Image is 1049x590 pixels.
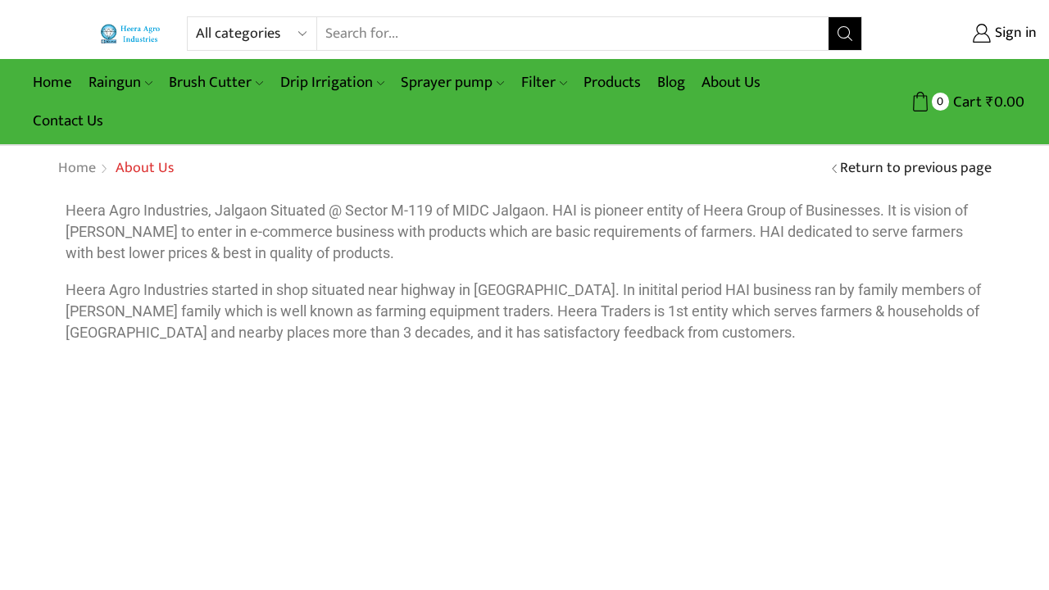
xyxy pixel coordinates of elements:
[575,63,649,102] a: Products
[991,23,1037,44] span: Sign in
[649,63,693,102] a: Blog
[693,63,769,102] a: About Us
[57,158,97,179] a: Home
[513,63,575,102] a: Filter
[879,87,1024,117] a: 0 Cart ₹0.00
[932,93,949,110] span: 0
[25,102,111,140] a: Contact Us
[393,63,512,102] a: Sprayer pump
[949,91,982,113] span: Cart
[272,63,393,102] a: Drip Irrigation
[66,200,983,263] p: Heera Agro Industries, Jalgaon Situated @ Sector M-119 of MIDC Jalgaon. HAI is pioneer entity of ...
[317,17,829,50] input: Search for...
[80,63,161,102] a: Raingun
[116,156,174,180] span: About Us
[25,63,80,102] a: Home
[161,63,271,102] a: Brush Cutter
[887,19,1037,48] a: Sign in
[66,279,983,343] p: Heera Agro Industries started in shop situated near highway in [GEOGRAPHIC_DATA]. In initital per...
[840,158,992,179] a: Return to previous page
[986,89,994,115] span: ₹
[986,89,1024,115] bdi: 0.00
[829,17,861,50] button: Search button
